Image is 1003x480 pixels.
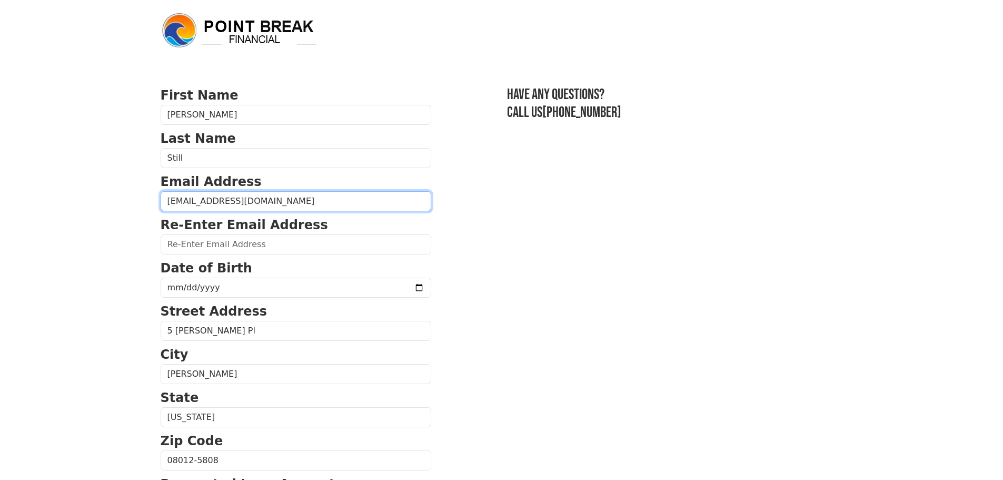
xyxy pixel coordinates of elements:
[161,105,431,125] input: First Name
[161,174,262,189] strong: Email Address
[161,261,252,276] strong: Date of Birth
[161,450,431,471] input: Zip Code
[161,218,328,232] strong: Re-Enter Email Address
[161,131,236,146] strong: Last Name
[161,148,431,168] input: Last Name
[507,104,843,122] h3: Call us
[161,434,223,448] strong: Zip Code
[161,12,319,50] img: logo.png
[161,304,267,319] strong: Street Address
[161,321,431,341] input: Street Address
[161,390,199,405] strong: State
[161,234,431,254] input: Re-Enter Email Address
[161,191,431,211] input: Email Address
[507,86,843,104] h3: Have any questions?
[161,347,188,362] strong: City
[542,104,621,121] a: [PHONE_NUMBER]
[161,88,239,103] strong: First Name
[161,364,431,384] input: City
